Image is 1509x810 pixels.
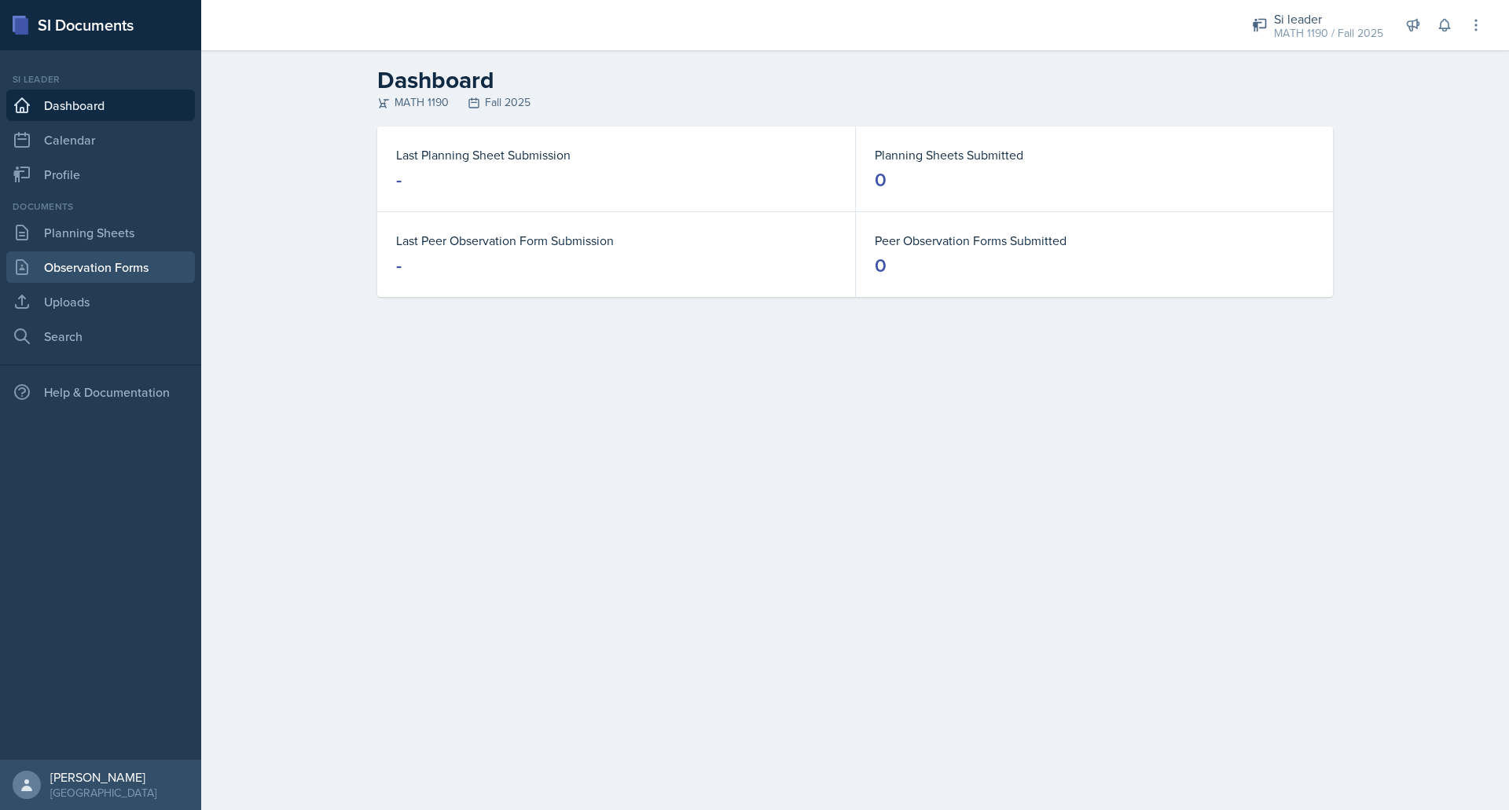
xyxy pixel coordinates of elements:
div: [PERSON_NAME] [50,769,156,785]
dt: Last Planning Sheet Submission [396,145,836,164]
div: MATH 1190 / Fall 2025 [1274,25,1383,42]
div: Si leader [6,72,195,86]
div: - [396,253,402,278]
div: 0 [875,253,887,278]
div: Help & Documentation [6,376,195,408]
a: Planning Sheets [6,217,195,248]
div: Documents [6,200,195,214]
a: Uploads [6,286,195,317]
a: Calendar [6,124,195,156]
dt: Planning Sheets Submitted [875,145,1314,164]
a: Profile [6,159,195,190]
h2: Dashboard [377,66,1333,94]
a: Observation Forms [6,251,195,283]
dt: Last Peer Observation Form Submission [396,231,836,250]
div: - [396,167,402,192]
a: Dashboard [6,90,195,121]
div: MATH 1190 Fall 2025 [377,94,1333,111]
dt: Peer Observation Forms Submitted [875,231,1314,250]
div: 0 [875,167,887,192]
div: Si leader [1274,9,1383,28]
div: [GEOGRAPHIC_DATA] [50,785,156,801]
a: Search [6,321,195,352]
